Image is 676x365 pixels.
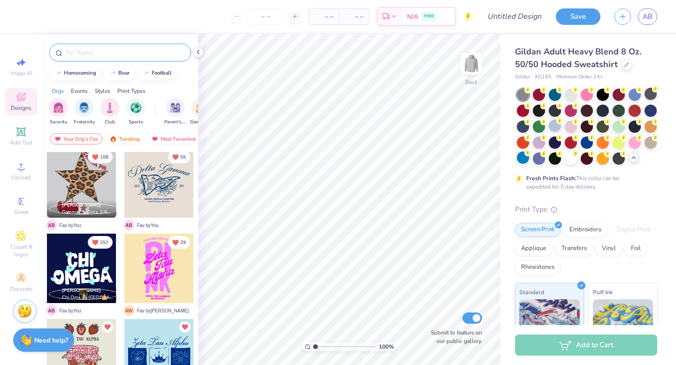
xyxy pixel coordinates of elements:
span: A W [124,305,134,316]
span: [PERSON_NAME] [62,287,101,294]
div: Most Favorited [147,133,200,144]
div: Events [71,87,88,95]
span: 108 [100,155,108,160]
span: Parent's Weekend [164,119,186,126]
span: 100 % [379,342,394,351]
button: Unlike [88,236,113,249]
img: Back [462,54,481,73]
span: Gamma Phi Beta, [US_STATE][GEOGRAPHIC_DATA] [62,209,113,216]
div: Transfers [555,242,593,256]
div: Trending [105,133,144,144]
div: Orgs [52,87,64,95]
span: A B [46,305,57,316]
span: Greek [14,208,29,216]
span: A B [46,220,57,230]
span: Fav by You [137,222,159,229]
button: filter button [100,98,119,126]
span: Chi Omega, [GEOGRAPHIC_DATA][US_STATE] [62,294,113,301]
img: Club Image [105,102,115,113]
span: 55 [180,155,186,160]
span: Designs [11,104,31,112]
button: filter button [49,98,68,126]
span: Game Day [190,119,212,126]
div: filter for Game Day [190,98,212,126]
button: bear [104,66,134,80]
div: Styles [95,87,110,95]
button: Unlike [168,151,190,163]
span: Gildan Adult Heavy Blend 8 Oz. 50/50 Hooded Sweatshirt [515,46,641,70]
span: Fav by You [60,307,81,314]
span: Fav by [PERSON_NAME] [137,307,189,314]
span: Fraternity [74,119,95,126]
div: filter for Sorority [49,98,68,126]
label: Submit to feature on our public gallery. [426,328,482,345]
button: filter button [126,98,145,126]
div: bear [118,70,130,76]
input: Try "Alpha" [65,48,185,57]
span: Puff Ink [593,287,613,297]
div: This color can be expedited for 5 day delivery. [526,174,642,191]
button: Unlike [179,321,191,333]
button: homecoming [49,66,100,80]
div: Your Org's Fav [50,133,102,144]
img: most_fav.gif [151,136,159,142]
img: trend_line.gif [109,70,116,76]
span: Decorate [10,285,32,293]
div: Back [465,78,477,86]
div: Embroidery [563,223,608,237]
span: A B [124,220,134,230]
img: Standard [519,299,580,346]
span: AB [643,11,653,22]
div: Vinyl [596,242,622,256]
span: [PERSON_NAME] [62,202,101,208]
button: Unlike [102,321,113,333]
span: Add Text [10,139,32,146]
div: filter for Sports [126,98,145,126]
span: Clipart & logos [5,243,38,258]
span: # G185 [535,73,552,81]
div: homecoming [64,70,96,76]
div: Foil [625,242,647,256]
strong: Need help? [34,336,68,345]
img: Sports Image [131,102,141,113]
img: most_fav.gif [54,136,61,142]
button: Save [556,8,600,25]
span: Gildan [515,73,530,81]
div: football [152,70,172,76]
strong: Fresh Prints Flash: [526,175,576,182]
button: filter button [190,98,212,126]
img: Game Day Image [196,102,207,113]
span: Sorority [50,119,67,126]
div: Rhinestones [515,260,561,274]
span: Fav by You [60,222,81,229]
span: – – [345,12,363,22]
span: N/A [407,12,418,22]
img: Parent's Weekend Image [170,102,181,113]
span: Image AI [10,69,32,77]
div: Print Types [117,87,146,95]
button: filter button [164,98,186,126]
div: Print Type [515,204,657,215]
button: Unlike [88,151,113,163]
img: trend_line.gif [54,70,62,76]
img: trend_line.gif [142,70,150,76]
img: Sorority Image [53,102,64,113]
span: 257 [100,240,108,245]
div: Digital Print [611,223,656,237]
div: filter for Fraternity [74,98,95,126]
span: Sports [129,119,143,126]
img: Fraternity Image [79,102,89,113]
button: football [137,66,176,80]
a: AB [638,8,657,25]
input: Untitled Design [480,7,549,26]
div: Applique [515,242,553,256]
span: Upload [12,174,31,181]
span: FREE [424,13,434,20]
button: filter button [74,98,95,126]
span: – – [315,12,333,22]
img: Puff Ink [593,299,653,346]
div: filter for Club [100,98,119,126]
span: Standard [519,287,544,297]
span: Club [105,119,115,126]
div: Screen Print [515,223,561,237]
